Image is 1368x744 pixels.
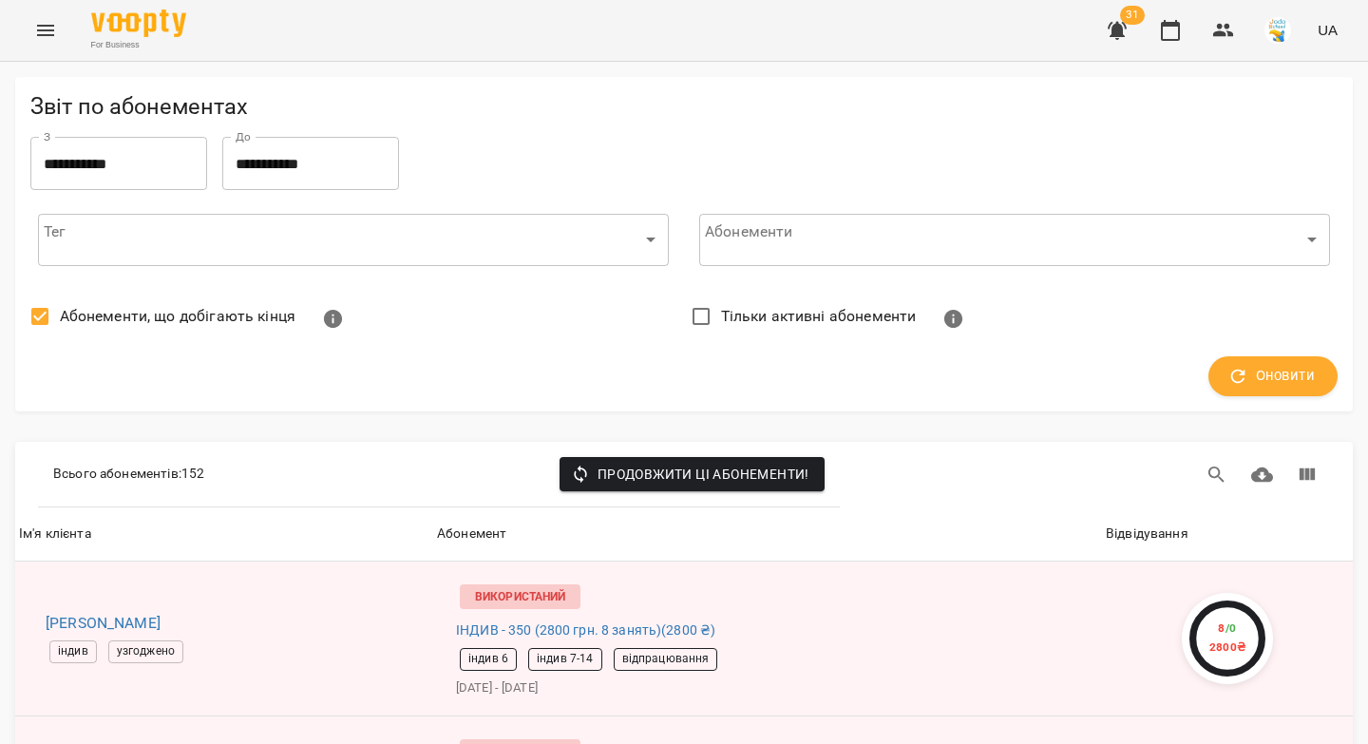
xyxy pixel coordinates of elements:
span: узгоджено [109,643,182,659]
button: Menu [23,8,68,53]
span: Тільки активні абонементи [721,305,917,328]
p: Використаний [460,584,580,609]
span: For Business [91,39,186,51]
span: Абонементи, що добігають кінця [60,305,295,328]
span: Продовжити ці абонементи! [575,463,809,486]
button: Продовжити ці абонементи! [560,457,825,491]
div: Ім'я клієнта [19,523,91,545]
p: [DATE] - [DATE] [456,678,1079,697]
p: Всього абонементів : 152 [53,465,204,484]
span: Відвідування [1106,523,1349,545]
button: Завантажити CSV [1240,452,1285,498]
div: ​ [38,213,669,266]
a: [PERSON_NAME]індивузгоджено [30,610,418,667]
div: ​ [699,213,1330,266]
span: індив [50,643,96,659]
button: Пошук [1194,452,1240,498]
h5: Звіт по абонементах [30,92,1338,122]
span: UA [1318,20,1338,40]
span: Абонемент [437,523,1098,545]
div: Відвідування [1106,523,1188,545]
span: 31 [1120,6,1145,25]
div: Сортувати [437,523,506,545]
img: Voopty Logo [91,10,186,37]
span: відпрацювання [615,651,717,667]
a: ВикористанийІНДИВ - 350 (2800 грн. 8 занять)(2800 ₴)індив 6індив 7-14відпрацювання[DATE] - [DATE] [448,573,1087,705]
span: індив 6 [461,651,516,667]
button: UA [1310,12,1345,48]
button: Показувати тільки абонементи з залишком занять або з відвідуваннями. Активні абонементи - це ті, ... [931,296,977,342]
div: Table Toolbar [15,442,1353,507]
button: Оновити [1208,356,1338,396]
img: 38072b7c2e4bcea27148e267c0c485b2.jpg [1264,17,1291,44]
div: Сортувати [1106,523,1188,545]
h6: [PERSON_NAME] [46,610,418,637]
span: ІНДИВ - 350 (2800 грн. 8 занять) ( 2800 ₴ ) [456,620,715,640]
span: Ім'я клієнта [19,523,429,545]
button: Вигляд колонок [1284,452,1330,498]
div: 8 2800 ₴ [1209,620,1246,657]
button: Показати абонементи з 3 або менше відвідуваннями або що закінчуються протягом 7 днів [311,296,356,342]
span: / 0 [1225,621,1237,635]
span: Оновити [1231,364,1315,389]
div: Абонемент [437,523,506,545]
span: індив 7-14 [529,651,600,667]
div: Сортувати [19,523,91,545]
